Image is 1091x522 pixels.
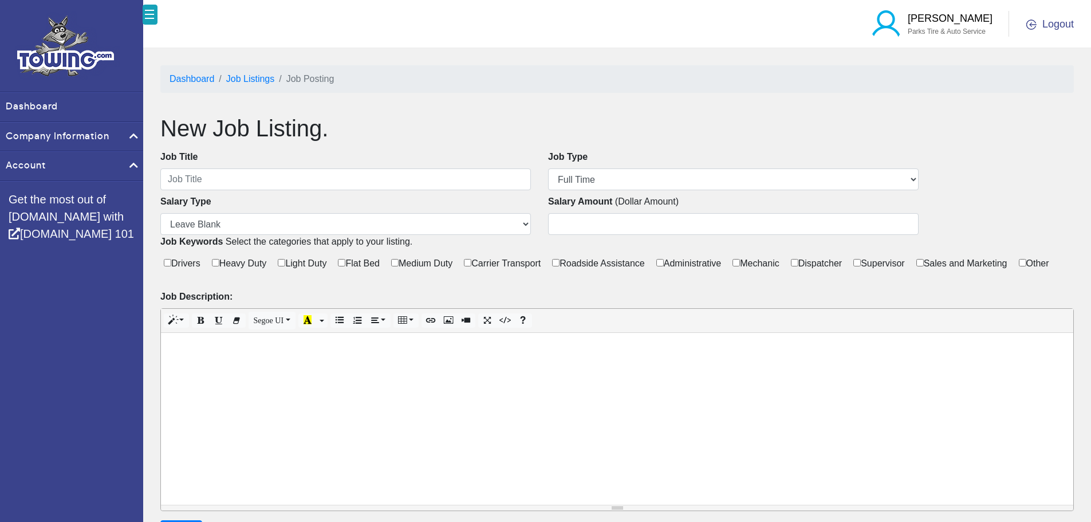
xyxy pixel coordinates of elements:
button: Unordered list (CTRL+SHIFT+NUM7) [330,313,349,328]
label: Administrative [654,254,726,273]
span: Logout [1042,17,1074,32]
input: Dispatcher [791,259,798,266]
button: Font Family [249,312,296,329]
div: Resize [161,505,1073,511]
input: Light Duty [278,259,285,266]
button: Full Screen [478,313,497,328]
b: Job Type [548,152,588,162]
h1: New Job Listing. [160,111,1074,146]
img: blue-user.png [869,9,908,42]
label: Dispatcher [789,254,846,273]
label: Sales and Marketing [914,254,1012,273]
b: Salary Amount [548,197,612,206]
span: Parks Tire & Auto Service [908,28,986,36]
input: Administrative [656,259,664,266]
a: [PERSON_NAME] Parks Tire & Auto Service [908,11,992,36]
button: Table [393,313,419,328]
input: Carrier Transport [464,259,471,266]
button: Underline (CTRL+U) [210,313,228,328]
input: Mechanic [732,259,740,266]
label: Medium Duty [389,254,457,273]
b: Job Title [160,152,198,162]
input: Supervisor [853,259,861,266]
button: Picture [439,313,458,328]
b: Job Keywords [160,237,223,246]
input: Other [1019,259,1026,266]
label: Light Duty [275,254,331,273]
nav: breadcrumb [160,65,1074,93]
a: Dashboard [170,74,214,84]
input: Job Title [160,168,531,190]
span: (Dollar Amount) [615,197,679,206]
button: Remove Font Style (CTRL+\) [227,313,246,328]
label: Select the categories that apply to your listing. [226,235,412,249]
input: Medium Duty [391,259,399,266]
input: Heavy Duty [212,259,219,266]
img: logo.png [11,11,120,80]
b: Salary Type [160,197,211,206]
button: Code View [496,313,514,328]
label: Other [1017,254,1054,273]
button: Video [457,313,475,328]
label: Roadside Assistance [550,254,649,273]
label: Flat Bed [336,254,384,273]
button: Style [164,313,189,328]
li: Job Posting [274,72,334,86]
label: Mechanic [730,254,783,273]
input: Sales and Marketing [916,259,924,266]
a: [DOMAIN_NAME] 101 [9,227,134,240]
button: Help [514,313,532,328]
a: Job Listings [226,74,275,84]
span: Segoe UI [254,316,284,325]
input: Flat Bed [338,259,345,266]
button: Paragraph [366,313,391,328]
button: Ordered list (CTRL+SHIFT+NUM8) [348,313,367,328]
input: Roadside Assistance [552,259,560,266]
label: Supervisor [851,254,909,273]
b: Job Description: [160,292,233,301]
input: Drivers [164,259,171,266]
img: OGOUT.png [1026,19,1037,30]
button: More Color [316,313,328,328]
button: Recent Color [298,313,317,328]
button: Link (CTRL+K) [422,313,440,328]
label: Heavy Duty [210,254,271,273]
label: Drivers [162,254,205,273]
button: Bold (CTRL+B) [192,313,210,328]
label: Carrier Transport [462,254,545,273]
p: [PERSON_NAME] [908,11,992,26]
